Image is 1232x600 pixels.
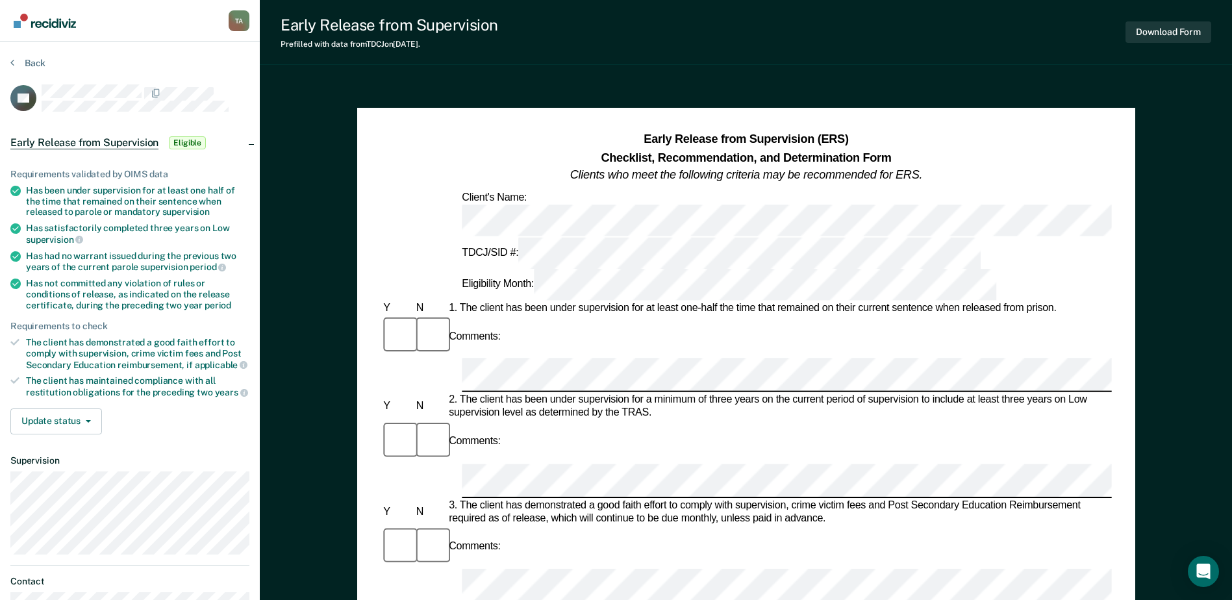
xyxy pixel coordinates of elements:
[570,168,922,181] em: Clients who meet the following criteria may be recommended for ERS.
[446,302,1112,315] div: 1. The client has been under supervision for at least one-half the time that remained on their cu...
[10,408,102,434] button: Update status
[413,302,446,315] div: N
[446,394,1112,420] div: 2. The client has been under supervision for a minimum of three years on the current period of su...
[413,506,446,519] div: N
[215,387,248,397] span: years
[229,10,249,31] div: T A
[10,576,249,587] dt: Contact
[205,300,231,310] span: period
[26,337,249,370] div: The client has demonstrated a good faith effort to comply with supervision, crime victim fees and...
[1188,556,1219,587] div: Open Intercom Messenger
[446,435,503,448] div: Comments:
[10,169,249,180] div: Requirements validated by OIMS data
[381,506,413,519] div: Y
[14,14,76,28] img: Recidiviz
[381,302,413,315] div: Y
[413,401,446,414] div: N
[446,499,1112,525] div: 3. The client has demonstrated a good faith effort to comply with supervision, crime victim fees ...
[459,237,983,269] div: TDCJ/SID #:
[601,151,891,164] strong: Checklist, Recommendation, and Determination Form
[10,455,249,466] dt: Supervision
[26,251,249,273] div: Has had no warrant issued during the previous two years of the current parole supervision
[10,321,249,332] div: Requirements to check
[644,133,848,146] strong: Early Release from Supervision (ERS)
[26,234,83,245] span: supervision
[26,223,249,245] div: Has satisfactorily completed three years on Low
[169,136,206,149] span: Eligible
[26,375,249,397] div: The client has maintained compliance with all restitution obligations for the preceding two
[195,360,247,370] span: applicable
[381,401,413,414] div: Y
[459,269,999,301] div: Eligibility Month:
[26,185,249,218] div: Has been under supervision for at least one half of the time that remained on their sentence when...
[281,40,498,49] div: Prefilled with data from TDCJ on [DATE] .
[10,57,45,69] button: Back
[10,136,158,149] span: Early Release from Supervision
[26,278,249,310] div: Has not committed any violation of rules or conditions of release, as indicated on the release ce...
[162,206,210,217] span: supervision
[446,541,503,554] div: Comments:
[1125,21,1211,43] button: Download Form
[281,16,498,34] div: Early Release from Supervision
[190,262,226,272] span: period
[229,10,249,31] button: Profile dropdown button
[446,330,503,343] div: Comments:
